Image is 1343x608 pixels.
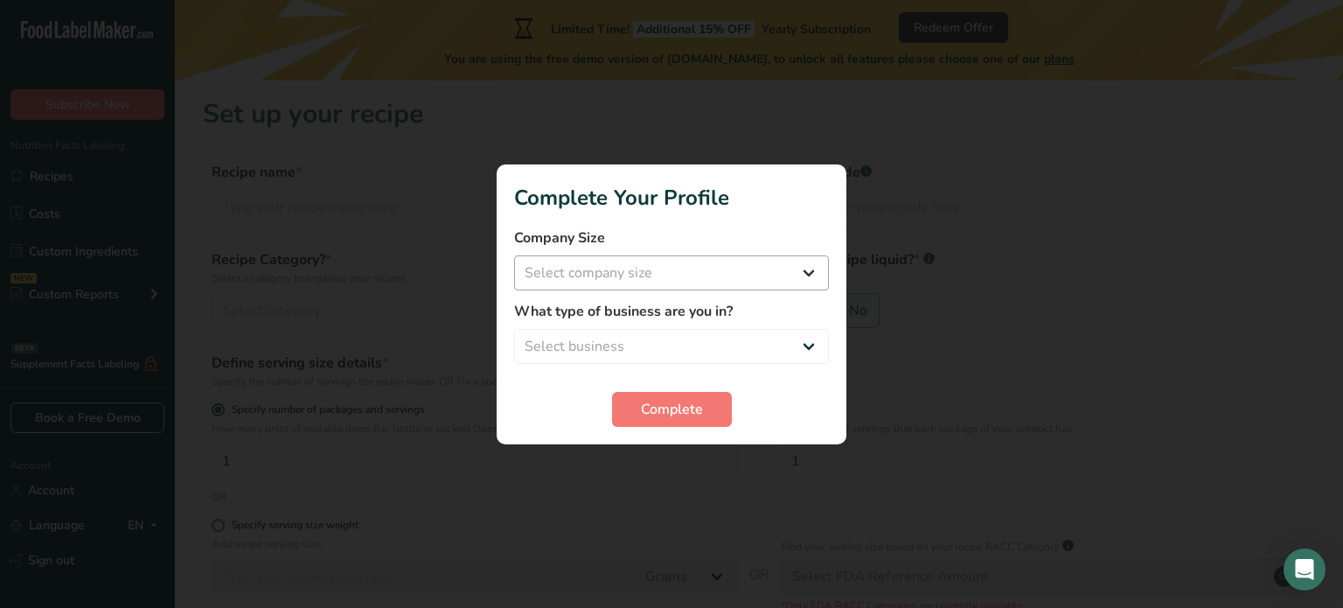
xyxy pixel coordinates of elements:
[641,399,703,420] span: Complete
[1284,549,1326,591] div: Open Intercom Messenger
[514,182,829,213] h1: Complete Your Profile
[514,301,829,322] label: What type of business are you in?
[612,392,732,427] button: Complete
[514,227,829,248] label: Company Size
